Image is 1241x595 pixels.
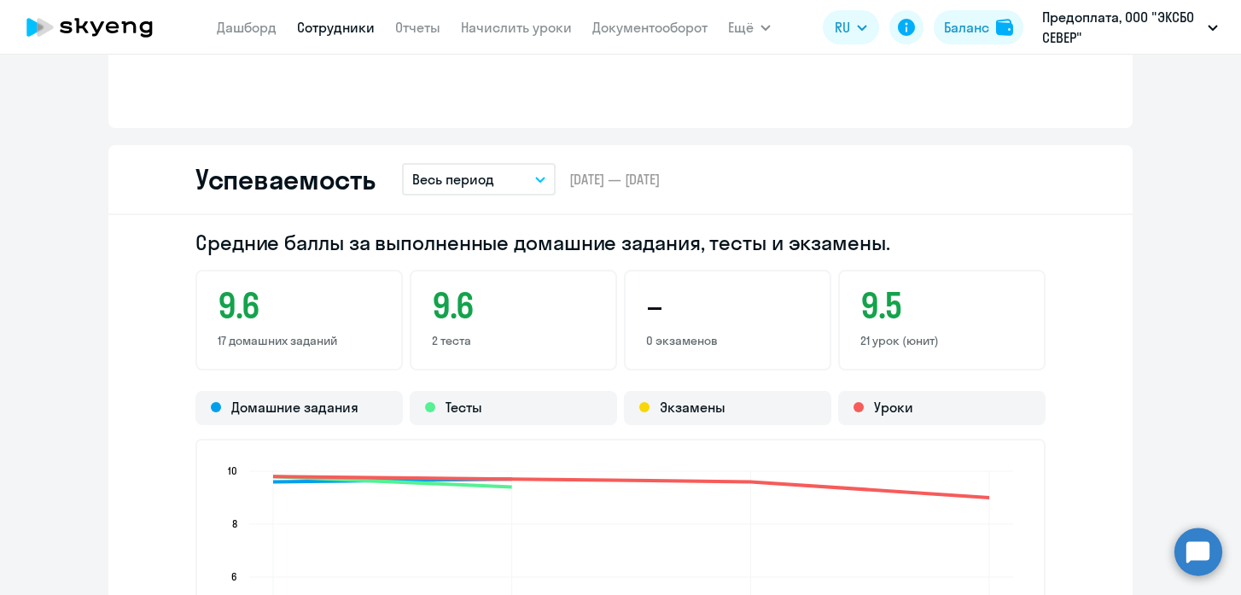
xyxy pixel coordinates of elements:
p: 0 экзаменов [646,333,809,348]
img: balance [996,19,1013,36]
p: Весь период [412,169,494,190]
div: Тесты [410,391,617,425]
h3: – [646,285,809,326]
div: Баланс [944,17,989,38]
text: 8 [232,517,237,530]
a: Отчеты [395,19,440,36]
text: 10 [228,464,237,477]
h3: 9.5 [860,285,1023,326]
p: 17 домашних заданий [218,333,381,348]
div: Уроки [838,391,1046,425]
p: 2 теста [432,333,595,348]
h3: 9.6 [432,285,595,326]
h3: 9.6 [218,285,381,326]
span: [DATE] — [DATE] [569,170,660,189]
a: Документооборот [592,19,708,36]
div: Экзамены [624,391,831,425]
span: Ещё [728,17,754,38]
p: Предоплата, ООО "ЭКСБО СЕВЕР" [1042,7,1201,48]
button: RU [823,10,879,44]
a: Дашборд [217,19,277,36]
button: Балансbalance [934,10,1023,44]
text: 6 [231,570,237,583]
div: Домашние задания [195,391,403,425]
button: Ещё [728,10,771,44]
h2: Успеваемость [195,162,375,196]
a: Начислить уроки [461,19,572,36]
a: Сотрудники [297,19,375,36]
button: Весь период [402,163,556,195]
span: RU [835,17,850,38]
button: Предоплата, ООО "ЭКСБО СЕВЕР" [1034,7,1226,48]
h2: Средние баллы за выполненные домашние задания, тесты и экзамены. [195,229,1046,256]
p: 21 урок (юнит) [860,333,1023,348]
